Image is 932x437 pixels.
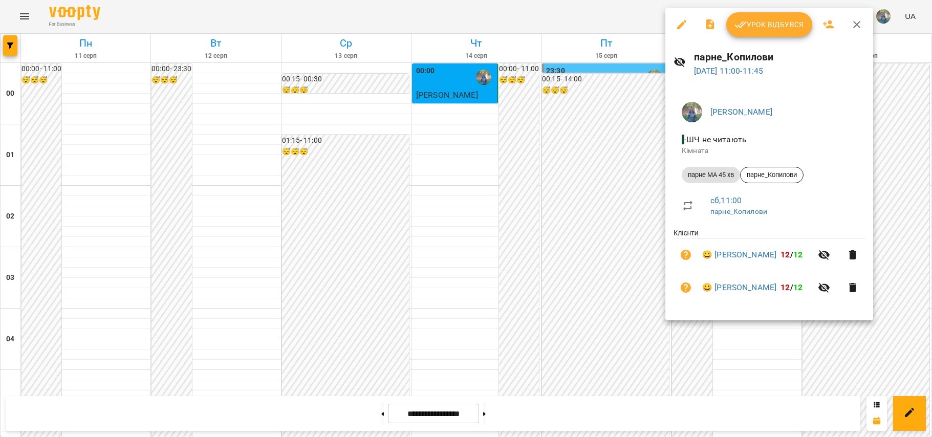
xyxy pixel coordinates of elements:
[682,170,740,180] span: парне МА 45 хв
[793,250,803,259] span: 12
[734,18,804,31] span: Урок відбувся
[781,250,803,259] b: /
[682,102,702,122] img: de1e453bb906a7b44fa35c1e57b3518e.jpg
[682,135,749,144] span: - ШЧ не читають
[702,249,776,261] a: 😀 [PERSON_NAME]
[710,107,772,117] a: [PERSON_NAME]
[793,282,803,292] span: 12
[710,195,742,205] a: сб , 11:00
[781,282,790,292] span: 12
[781,250,790,259] span: 12
[726,12,812,37] button: Урок відбувся
[694,49,865,65] h6: парне_Копилови
[702,281,776,294] a: 😀 [PERSON_NAME]
[674,228,865,308] ul: Клієнти
[682,146,857,156] p: Кімната
[674,243,698,267] button: Візит ще не сплачено. Додати оплату?
[740,167,804,183] div: парне_Копилови
[674,275,698,300] button: Візит ще не сплачено. Додати оплату?
[694,66,764,76] a: [DATE] 11:00-11:45
[710,207,767,215] a: парне_Копилови
[781,282,803,292] b: /
[741,170,803,180] span: парне_Копилови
